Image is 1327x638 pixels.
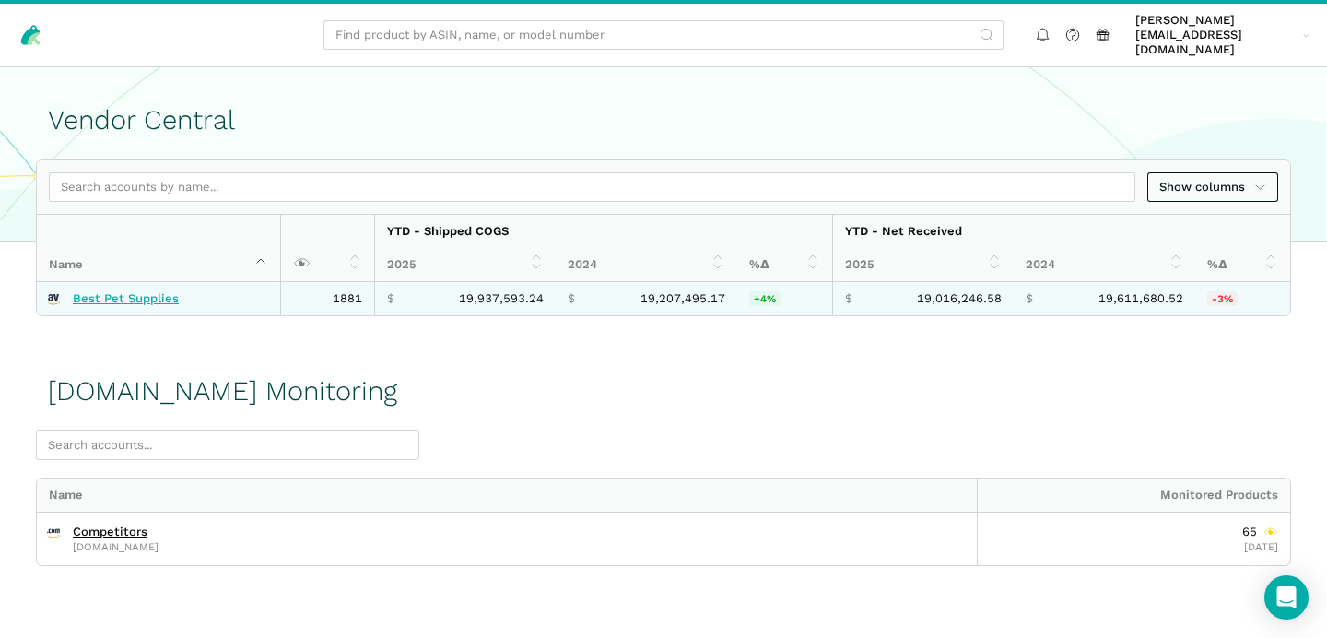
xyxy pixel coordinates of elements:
span: $ [1026,291,1033,306]
th: %Δ: activate to sort column ascending [737,248,832,281]
span: -3% [1207,291,1238,306]
span: $ [387,291,394,306]
div: Monitored Products [977,478,1290,512]
div: 65 [1242,525,1278,539]
th: 2025: activate to sort column ascending [832,248,1014,281]
a: Show columns [1147,172,1278,203]
td: 3.80% [737,282,832,315]
input: Search accounts... [36,430,419,460]
th: 2025: activate to sort column ascending [374,248,556,281]
th: 2024: activate to sort column ascending [556,248,737,281]
td: 1881 [280,282,374,315]
span: 19,016,246.58 [917,291,1002,306]
div: Name [37,478,977,512]
span: [DATE] [1244,540,1278,553]
span: $ [568,291,575,306]
input: Search accounts by name... [49,172,1135,203]
td: -3.04% [1195,282,1290,315]
span: Show columns [1159,178,1266,196]
span: 19,207,495.17 [640,291,725,306]
strong: YTD - Net Received [845,224,962,238]
th: : activate to sort column ascending [280,215,374,281]
span: [PERSON_NAME][EMAIL_ADDRESS][DOMAIN_NAME] [1135,13,1297,58]
input: Find product by ASIN, name, or model number [323,20,1004,51]
h1: Vendor Central [48,105,1279,136]
span: 19,937,593.24 [459,291,544,306]
a: Best Pet Supplies [73,291,179,306]
span: +4% [749,291,781,306]
th: 2024: activate to sort column ascending [1014,248,1195,281]
a: [PERSON_NAME][EMAIL_ADDRESS][DOMAIN_NAME] [1130,10,1316,61]
strong: YTD - Shipped COGS [387,224,509,238]
span: [DOMAIN_NAME] [73,542,159,552]
a: Competitors [73,525,147,539]
div: Open Intercom Messenger [1264,575,1309,620]
span: $ [845,291,852,306]
h1: [DOMAIN_NAME] Monitoring [48,376,397,407]
span: 19,611,680.52 [1098,291,1183,306]
th: Name : activate to sort column descending [37,215,280,281]
th: %Δ: activate to sort column ascending [1195,248,1290,281]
